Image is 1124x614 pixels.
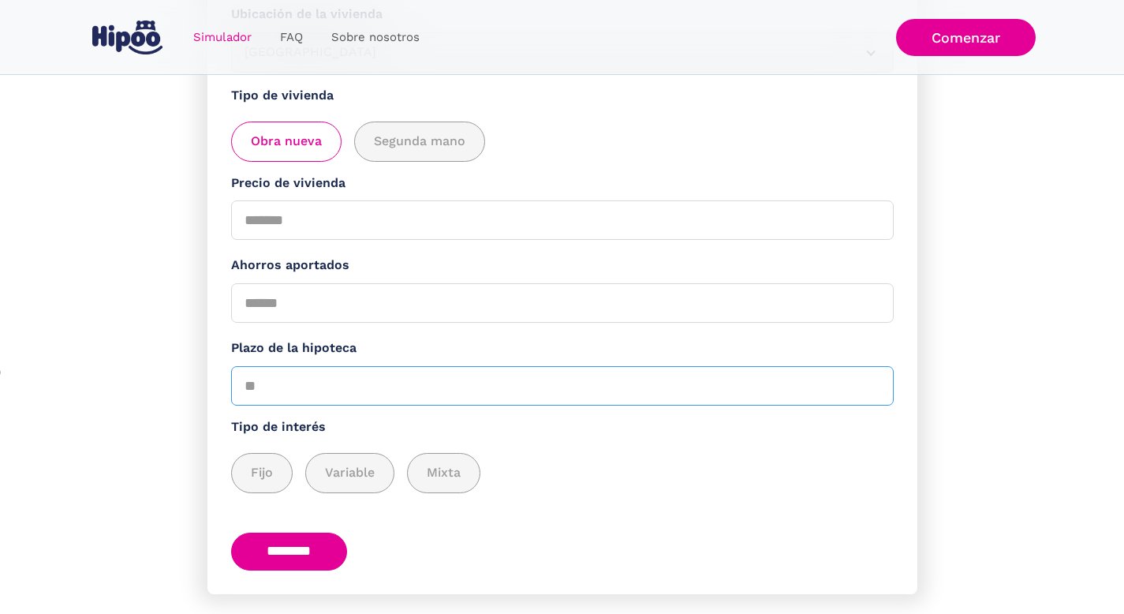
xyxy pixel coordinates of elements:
[231,339,894,358] label: Plazo de la hipoteca
[231,122,894,162] div: add_description_here
[231,256,894,275] label: Ahorros aportados
[266,22,317,53] a: FAQ
[231,86,894,106] label: Tipo de vivienda
[231,453,894,493] div: add_description_here
[231,417,894,437] label: Tipo de interés
[896,19,1036,56] a: Comenzar
[374,132,465,152] span: Segunda mano
[231,174,894,193] label: Precio de vivienda
[325,463,375,483] span: Variable
[89,14,166,61] a: home
[251,132,322,152] span: Obra nueva
[179,22,266,53] a: Simulador
[317,22,434,53] a: Sobre nosotros
[251,463,273,483] span: Fijo
[427,463,461,483] span: Mixta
